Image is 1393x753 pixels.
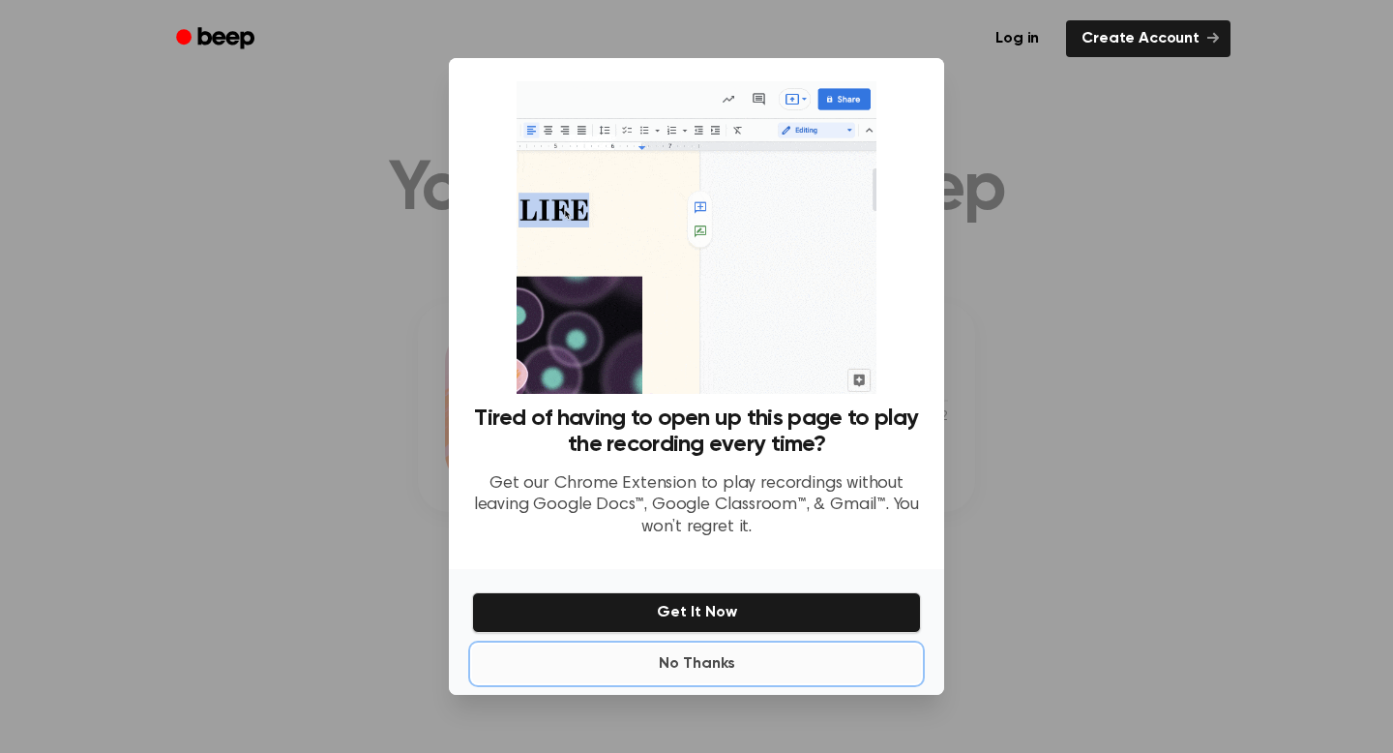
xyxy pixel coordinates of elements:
[980,20,1054,57] a: Log in
[1066,20,1230,57] a: Create Account
[472,645,921,683] button: No Thanks
[472,592,921,633] button: Get It Now
[472,406,921,458] h3: Tired of having to open up this page to play the recording every time?
[472,473,921,539] p: Get our Chrome Extension to play recordings without leaving Google Docs™, Google Classroom™, & Gm...
[517,81,875,394] img: Beep extension in action
[163,20,272,58] a: Beep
